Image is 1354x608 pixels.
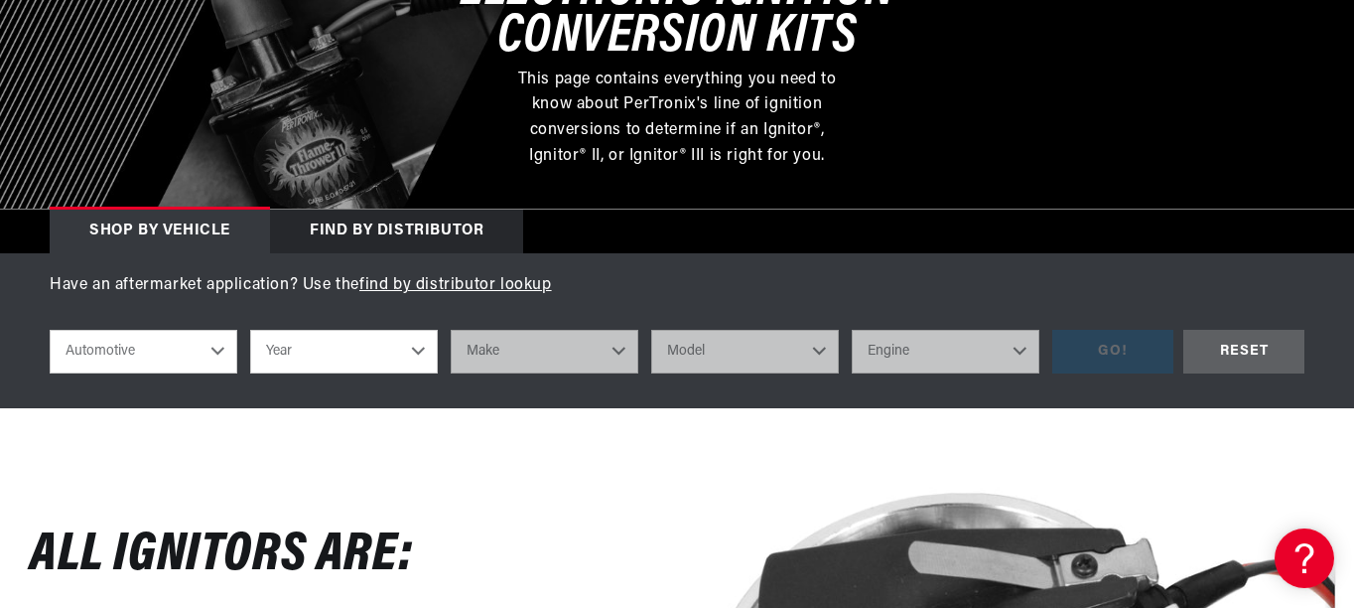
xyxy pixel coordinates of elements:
[270,210,523,253] div: Find by Distributor
[30,533,413,580] h2: All Ignitors ARe:
[852,330,1039,374] select: Engine
[50,210,270,253] div: Shop by vehicle
[359,277,552,293] a: find by distributor lookup
[50,330,237,374] select: Ride Type
[50,273,1304,299] p: Have an aftermarket application? Use the
[651,330,839,374] select: Model
[502,68,852,169] p: This page contains everything you need to know about PerTronix's line of ignition conversions to ...
[1183,330,1304,375] div: RESET
[250,330,438,374] select: Year
[451,330,638,374] select: Make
